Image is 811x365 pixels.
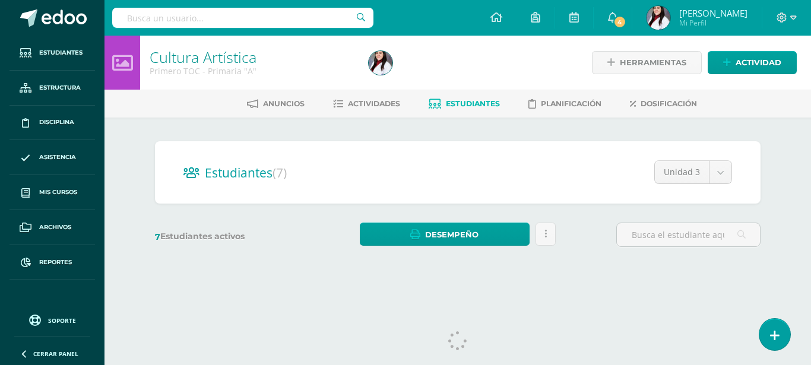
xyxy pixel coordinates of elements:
[592,51,702,74] a: Herramientas
[620,52,686,74] span: Herramientas
[541,99,601,108] span: Planificación
[39,118,74,127] span: Disciplina
[679,7,747,19] span: [PERSON_NAME]
[9,71,95,106] a: Estructura
[39,153,76,162] span: Asistencia
[369,51,392,75] img: afafde42d4535aece34540a006e1cd36.png
[155,231,299,242] label: Estudiantes activos
[150,49,354,65] h1: Cultura Artística
[679,18,747,28] span: Mi Perfil
[528,94,601,113] a: Planificación
[9,106,95,141] a: Disciplina
[33,350,78,358] span: Cerrar panel
[247,94,305,113] a: Anuncios
[9,175,95,210] a: Mis cursos
[736,52,781,74] span: Actividad
[647,6,670,30] img: afafde42d4535aece34540a006e1cd36.png
[617,223,760,246] input: Busca el estudiante aquí...
[429,94,500,113] a: Estudiantes
[39,83,81,93] span: Estructura
[14,312,90,328] a: Soporte
[630,94,697,113] a: Dosificación
[333,94,400,113] a: Actividades
[205,164,287,181] span: Estudiantes
[9,36,95,71] a: Estudiantes
[655,161,731,183] a: Unidad 3
[664,161,700,183] span: Unidad 3
[9,140,95,175] a: Asistencia
[39,188,77,197] span: Mis cursos
[39,48,83,58] span: Estudiantes
[150,47,256,67] a: Cultura Artística
[348,99,400,108] span: Actividades
[150,65,354,77] div: Primero TOC - Primaria 'A'
[9,245,95,280] a: Reportes
[641,99,697,108] span: Dosificación
[613,15,626,28] span: 4
[263,99,305,108] span: Anuncios
[39,223,71,232] span: Archivos
[273,164,287,181] span: (7)
[112,8,373,28] input: Busca un usuario...
[9,210,95,245] a: Archivos
[708,51,797,74] a: Actividad
[425,224,479,246] span: Desempeño
[155,231,160,242] span: 7
[446,99,500,108] span: Estudiantes
[360,223,529,246] a: Desempeño
[39,258,72,267] span: Reportes
[48,316,76,325] span: Soporte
